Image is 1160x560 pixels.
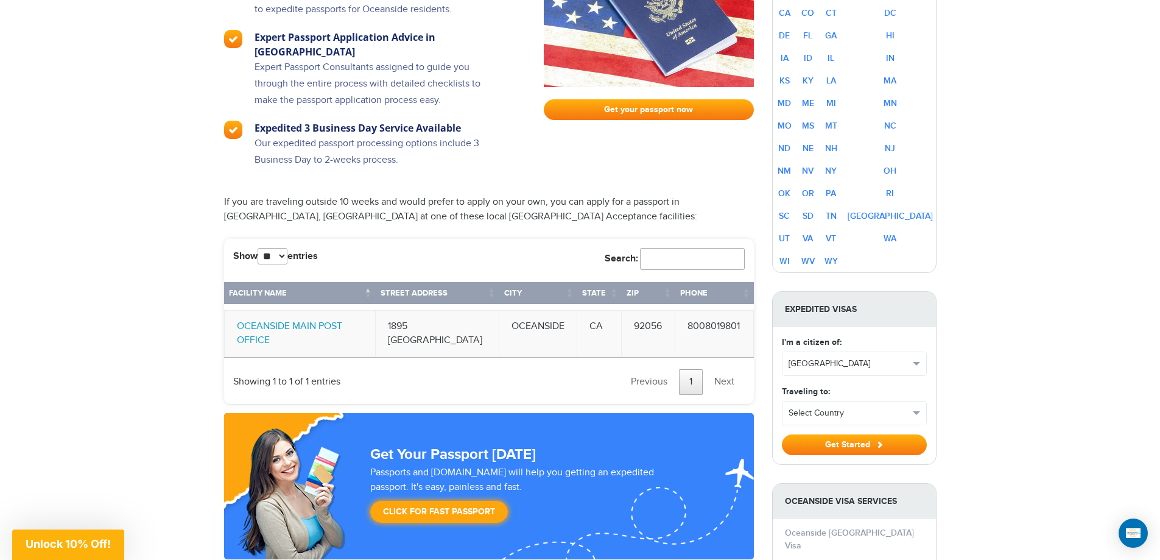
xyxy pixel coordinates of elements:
[825,143,837,154] a: NH
[499,282,577,310] th: City: activate to sort column ascending
[376,310,499,358] td: 1895 [GEOGRAPHIC_DATA]
[782,385,830,398] label: Traveling to:
[789,358,909,370] span: [GEOGRAPHIC_DATA]
[675,310,753,358] td: 8008019801
[779,233,790,244] a: UT
[828,53,834,63] a: IL
[826,188,836,199] a: PA
[884,98,897,108] a: MN
[884,8,896,18] a: DC
[365,466,698,529] div: Passports and [DOMAIN_NAME] will help you getting an expedited passport. It's easy, painless and ...
[577,310,622,358] td: CA
[886,188,894,199] a: RI
[237,321,342,346] a: OCEANSIDE MAIN POST OFFICE
[255,59,505,121] p: Expert Passport Consultants assigned to guide you through the entire process with detailed checkl...
[782,352,926,375] button: [GEOGRAPHIC_DATA]
[885,143,895,154] a: NJ
[224,195,754,224] p: If you are traveling outside 10 weeks and would prefer to apply on your own, you can apply for a ...
[499,310,577,358] td: OCEANSIDE
[778,98,791,108] a: MD
[773,484,936,519] strong: Oceanside Visa Services
[789,407,909,419] span: Select Country
[826,76,836,86] a: LA
[544,99,754,120] a: Get your passport now
[884,166,896,176] a: OH
[785,528,914,551] a: Oceanside [GEOGRAPHIC_DATA] Visa
[779,76,790,86] a: KS
[884,233,896,244] a: WA
[802,98,814,108] a: ME
[577,282,622,310] th: State: activate to sort column ascending
[782,402,926,425] button: Select Country
[622,310,676,358] td: 92056
[848,211,933,221] a: [GEOGRAPHIC_DATA]
[826,98,836,108] a: MI
[370,445,536,463] strong: Get Your Passport [DATE]
[779,211,790,221] a: SC
[782,336,842,349] label: I'm a citizen of:
[781,53,789,63] a: IA
[778,166,791,176] a: NM
[26,537,111,550] span: Unlock 10% Off!
[779,256,790,266] a: WI
[803,76,814,86] a: KY
[825,166,837,176] a: NY
[884,121,896,131] a: NC
[825,30,837,41] a: GA
[782,434,927,455] button: Get Started
[824,256,838,266] a: WY
[825,121,837,131] a: MT
[826,8,837,18] a: CT
[640,248,745,270] input: Search:
[258,248,287,264] select: Showentries
[778,121,792,131] a: MO
[803,143,814,154] a: NE
[233,367,340,389] div: Showing 1 to 1 of 1 entries
[803,30,812,41] a: FL
[255,121,505,135] h3: Expedited 3 Business Day Service Available
[778,188,790,199] a: OK
[826,233,836,244] a: VT
[801,256,815,266] a: WV
[779,30,790,41] a: DE
[255,135,505,180] p: Our expedited passport processing options include 3 Business Day to 2-weeks process.
[1119,519,1148,548] div: Open Intercom Messenger
[801,8,814,18] a: CO
[233,248,318,264] label: Show entries
[224,282,376,310] th: Facility Name: activate to sort column descending
[622,282,676,310] th: Zip: activate to sort column ascending
[884,76,896,86] a: MA
[679,369,703,395] a: 1
[778,143,790,154] a: ND
[886,53,895,63] a: IN
[605,248,745,270] label: Search:
[826,211,837,221] a: TN
[803,233,813,244] a: VA
[255,30,505,59] h3: Expert Passport Application Advice in [GEOGRAPHIC_DATA]
[370,501,508,523] a: Click for Fast Passport
[802,121,814,131] a: MS
[886,30,895,41] a: HI
[779,8,790,18] a: CA
[675,282,753,310] th: Phone: activate to sort column ascending
[804,53,812,63] a: ID
[620,369,678,395] a: Previous
[802,188,814,199] a: OR
[704,369,745,395] a: Next
[803,211,814,221] a: SD
[773,292,936,327] strong: Expedited Visas
[802,166,814,176] a: NV
[376,282,499,310] th: Street Address: activate to sort column ascending
[12,530,124,560] div: Unlock 10% Off!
